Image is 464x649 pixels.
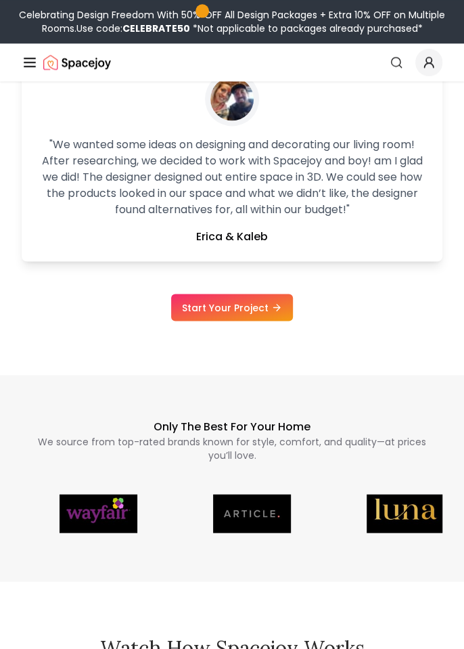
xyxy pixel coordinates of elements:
a: Start Your Project [171,294,293,321]
img: Article logo [212,494,289,533]
span: *Not applicable to packages already purchased* [190,22,423,35]
p: Erica & Kaleb [38,229,426,245]
img: Spacejoy Logo [43,49,111,76]
span: Use code: [76,22,190,35]
img: Spacejoy customer - Erica & Kaleb's picture [210,77,254,120]
img: Luna & Luxe logo [365,494,443,533]
b: CELEBRATE50 [122,22,190,35]
img: Wayfair logo [58,494,136,533]
div: Celebrating Design Freedom With 50% OFF All Design Packages + Extra 10% OFF on Multiple Rooms. [5,8,459,35]
a: Spacejoy [43,49,111,76]
p: We source from top-rated brands known for style, comfort, and quality—at prices you’ll love. [22,434,442,462]
nav: Global [22,43,442,81]
p: " We wanted some ideas on designing and decorating our living room! After researching, we decided... [38,137,426,218]
p: Only the Best for Your Home [22,418,442,434]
